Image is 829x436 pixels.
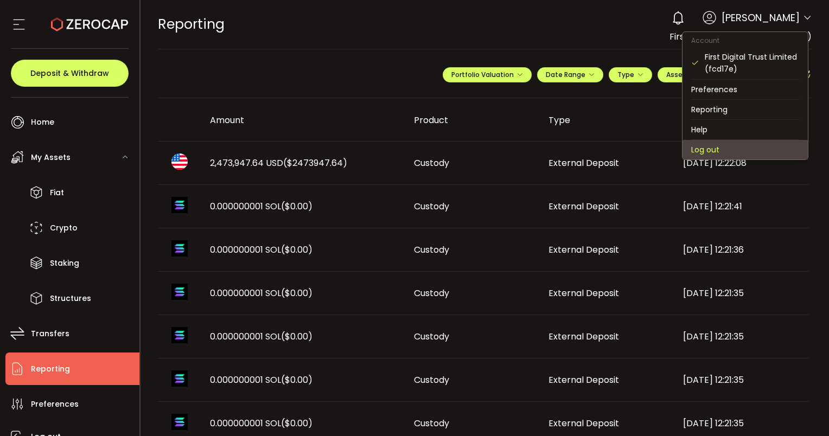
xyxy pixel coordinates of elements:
span: External Deposit [549,243,619,256]
div: Created At [674,111,809,129]
button: Portfolio Valuation [443,67,532,82]
span: Custody [414,200,449,213]
span: 0.000000001 SOL [210,374,313,386]
span: Account [683,36,728,45]
span: External Deposit [549,374,619,386]
span: First Digital Trust Limited (fcd17e) [669,30,812,43]
span: External Deposit [549,157,619,169]
div: [DATE] 12:21:35 [674,417,809,429]
span: 0.000000001 SOL [210,200,313,213]
span: Fiat [50,185,64,201]
button: Type [609,67,652,82]
div: Amount [201,114,405,126]
span: Deposit & Withdraw [30,69,109,77]
span: External Deposit [549,287,619,299]
span: ($0.00) [281,417,313,429]
span: Type [617,70,643,79]
span: 0.000000001 SOL [210,243,313,256]
span: Reporting [31,361,70,377]
button: Date Range [537,67,603,82]
span: [PERSON_NAME] [722,10,800,25]
li: Log out [683,140,808,159]
button: Deposit & Withdraw [11,60,129,87]
span: 0.000000001 SOL [210,330,313,343]
span: External Deposit [549,330,619,343]
span: Custody [414,417,449,429]
li: Preferences [683,80,808,99]
span: Transfers [31,326,69,342]
span: 0.000000001 SOL [210,417,313,429]
button: Asset [658,67,704,82]
div: [DATE] 12:21:41 [674,200,809,213]
span: ($0.00) [281,287,313,299]
span: Portfolio Valuation [451,70,523,79]
div: [DATE] 12:21:35 [674,374,809,386]
span: Reporting [158,15,225,34]
div: [DATE] 12:21:36 [674,243,809,256]
div: [DATE] 12:21:35 [674,330,809,343]
span: 0.000000001 SOL [210,287,313,299]
span: ($0.00) [281,374,313,386]
span: External Deposit [549,417,619,429]
span: Custody [414,287,449,299]
span: Custody [414,374,449,386]
span: Staking [50,255,79,271]
div: Type [540,114,674,126]
span: Home [31,114,54,130]
span: ($0.00) [281,330,313,343]
span: Preferences [31,396,79,412]
span: Structures [50,291,91,306]
span: ($0.00) [281,243,313,256]
img: usd_portfolio.svg [171,153,188,170]
span: 2,473,947.64 USD [210,157,347,169]
div: First Digital Trust Limited (fcd17e) [705,51,799,75]
span: External Deposit [549,200,619,213]
span: Asset [666,70,686,79]
span: ($0.00) [281,200,313,213]
li: Help [683,120,808,139]
img: sol_portfolio.png [171,370,188,387]
iframe: Chat Widget [775,384,829,436]
div: [DATE] 12:21:35 [674,287,809,299]
img: sol_portfolio.png [171,414,188,430]
span: My Assets [31,150,71,165]
span: Custody [414,243,449,256]
span: Date Range [546,70,595,79]
span: Custody [414,157,449,169]
img: sol_portfolio.png [171,240,188,257]
div: Product [405,114,540,126]
span: ($2473947.64) [283,157,347,169]
span: Crypto [50,220,78,236]
li: Reporting [683,100,808,119]
img: sol_portfolio.png [171,197,188,213]
img: sol_portfolio.png [171,284,188,300]
div: [DATE] 12:22:08 [674,157,809,169]
img: sol_portfolio.png [171,327,188,343]
span: Custody [414,330,449,343]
